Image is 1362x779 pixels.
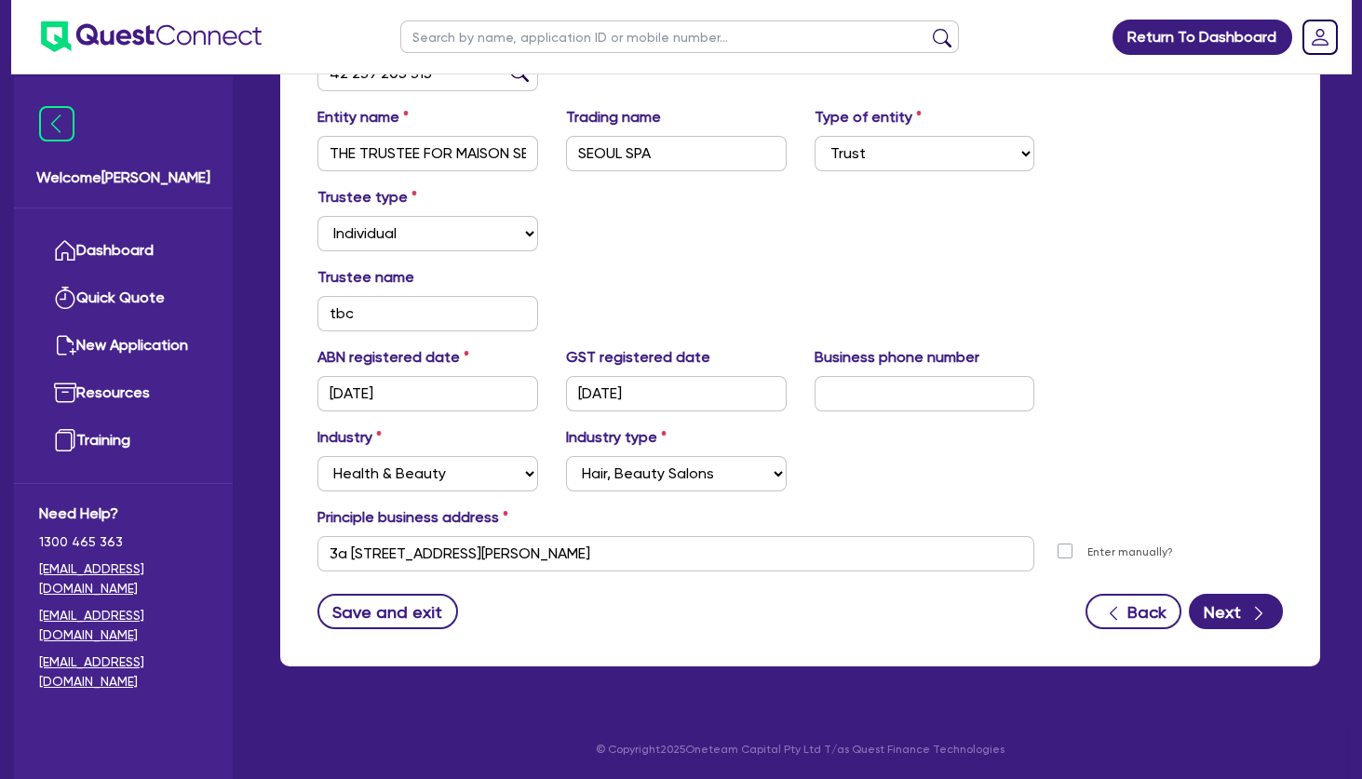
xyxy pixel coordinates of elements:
[54,334,76,356] img: new-application
[317,594,458,629] button: Save and exit
[1086,594,1181,629] button: Back
[267,741,1333,758] p: © Copyright 2025 Oneteam Capital Pty Ltd T/as Quest Finance Technologies
[815,346,979,369] label: Business phone number
[1189,594,1283,629] button: Next
[39,559,208,598] a: [EMAIL_ADDRESS][DOMAIN_NAME]
[39,106,74,141] img: icon-menu-close
[54,382,76,404] img: resources
[54,429,76,451] img: training
[39,369,208,417] a: Resources
[317,186,417,208] label: Trustee type
[400,20,959,53] input: Search by name, application ID or mobile number...
[39,417,208,464] a: Training
[39,652,208,692] a: [EMAIL_ADDRESS][DOMAIN_NAME]
[41,21,262,52] img: quest-connect-logo-blue
[39,503,208,525] span: Need Help?
[566,106,661,128] label: Trading name
[1087,544,1173,561] label: Enter manually?
[39,227,208,275] a: Dashboard
[566,346,710,369] label: GST registered date
[39,532,208,552] span: 1300 465 363
[36,167,210,189] span: Welcome [PERSON_NAME]
[317,266,414,289] label: Trustee name
[317,506,508,529] label: Principle business address
[1296,13,1344,61] a: Dropdown toggle
[815,106,922,128] label: Type of entity
[317,426,382,449] label: Industry
[566,376,787,411] input: DD / MM / YYYY
[566,426,667,449] label: Industry type
[317,346,469,369] label: ABN registered date
[317,376,538,411] input: DD / MM / YYYY
[39,275,208,322] a: Quick Quote
[39,606,208,645] a: [EMAIL_ADDRESS][DOMAIN_NAME]
[39,322,208,369] a: New Application
[54,287,76,309] img: quick-quote
[1113,20,1292,55] a: Return To Dashboard
[317,106,409,128] label: Entity name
